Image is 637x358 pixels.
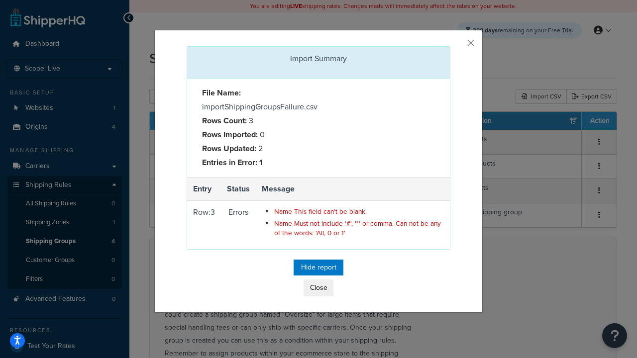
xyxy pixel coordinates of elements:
[274,218,441,238] span: Name Must not include '#', '*' or comma. Can not be any of the words: 'All, 0 or 1'
[304,279,333,296] button: Close
[256,177,450,201] th: Message
[202,143,256,154] strong: Rows Updated:
[187,177,221,201] th: Entry
[202,115,247,126] strong: Rows Count:
[202,157,263,168] strong: Entries in Error: 1
[221,201,256,249] td: Errors
[187,201,221,249] td: Row: 3
[294,260,343,275] button: Hide report
[202,129,258,140] strong: Rows Imported:
[221,177,256,201] th: Status
[195,86,318,170] div: importShippingGroupsFailure.csv 3 0 2
[195,54,442,63] h3: Import Summary
[274,206,367,216] span: Name This field can't be blank.
[202,87,241,98] strong: File Name:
